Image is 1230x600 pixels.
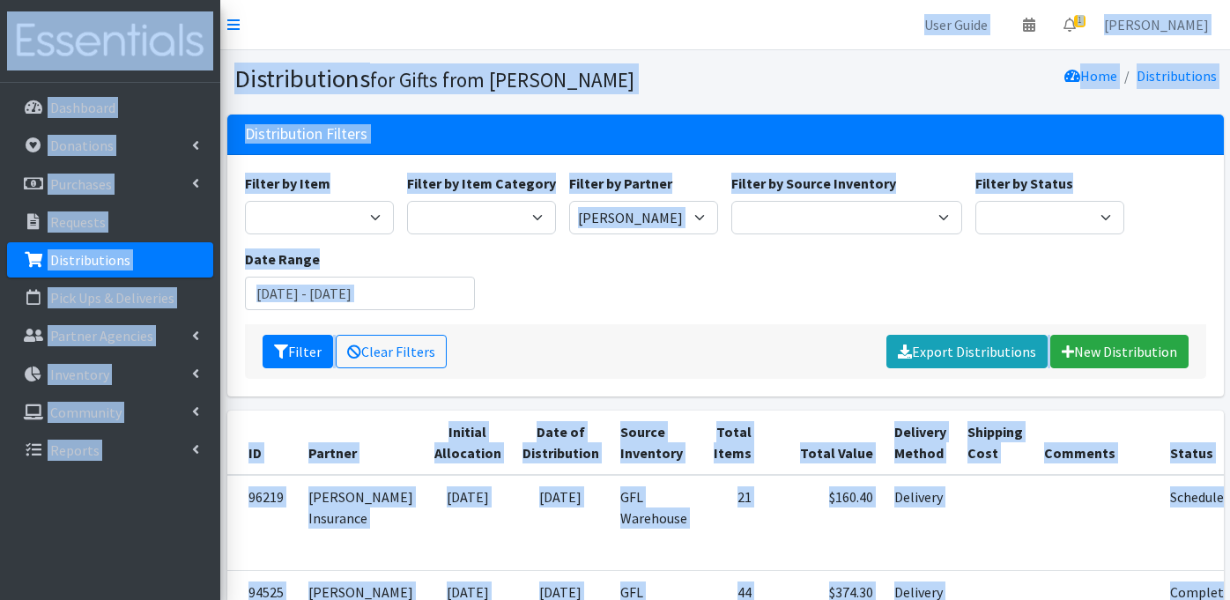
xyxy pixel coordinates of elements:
[50,366,109,383] p: Inventory
[957,411,1034,475] th: Shipping Cost
[7,395,213,430] a: Community
[884,411,957,475] th: Delivery Method
[50,289,174,307] p: Pick Ups & Deliveries
[298,475,424,571] td: [PERSON_NAME] Insurance
[227,475,298,571] td: 96219
[7,318,213,353] a: Partner Agencies
[1049,7,1090,42] a: 1
[1064,67,1117,85] a: Home
[245,173,330,194] label: Filter by Item
[336,335,447,368] a: Clear Filters
[7,242,213,278] a: Distributions
[731,173,896,194] label: Filter by Source Inventory
[7,90,213,125] a: Dashboard
[1050,335,1189,368] a: New Distribution
[245,248,320,270] label: Date Range
[610,475,698,571] td: GFL Warehouse
[424,411,512,475] th: Initial Allocation
[50,175,112,193] p: Purchases
[884,475,957,571] td: Delivery
[910,7,1002,42] a: User Guide
[7,433,213,468] a: Reports
[50,441,100,459] p: Reports
[886,335,1048,368] a: Export Distributions
[298,411,424,475] th: Partner
[1090,7,1223,42] a: [PERSON_NAME]
[50,137,114,154] p: Donations
[7,167,213,202] a: Purchases
[1137,67,1217,85] a: Distributions
[234,63,719,94] h1: Distributions
[227,411,298,475] th: ID
[975,173,1073,194] label: Filter by Status
[512,475,610,571] td: [DATE]
[50,327,153,344] p: Partner Agencies
[1034,411,1160,475] th: Comments
[569,173,672,194] label: Filter by Partner
[50,213,106,231] p: Requests
[50,99,115,116] p: Dashboard
[424,475,512,571] td: [DATE]
[762,411,884,475] th: Total Value
[7,204,213,240] a: Requests
[762,475,884,571] td: $160.40
[50,251,130,269] p: Distributions
[7,11,213,70] img: HumanEssentials
[370,67,634,93] small: for Gifts from [PERSON_NAME]
[7,357,213,392] a: Inventory
[698,475,762,571] td: 21
[407,173,556,194] label: Filter by Item Category
[1074,15,1086,27] span: 1
[7,280,213,315] a: Pick Ups & Deliveries
[50,404,122,421] p: Community
[245,125,367,144] h3: Distribution Filters
[245,277,476,310] input: January 1, 2011 - December 31, 2011
[7,128,213,163] a: Donations
[610,411,698,475] th: Source Inventory
[512,411,610,475] th: Date of Distribution
[263,335,333,368] button: Filter
[698,411,762,475] th: Total Items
